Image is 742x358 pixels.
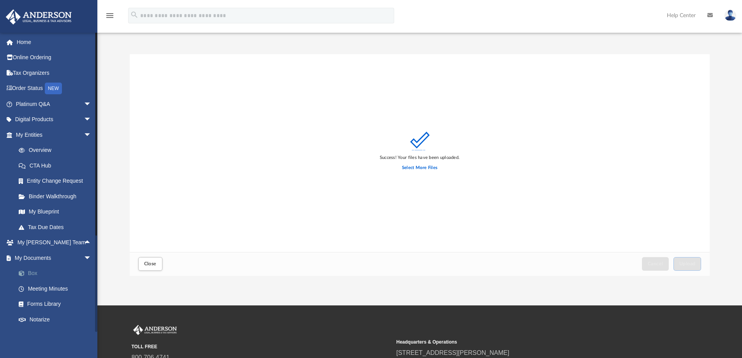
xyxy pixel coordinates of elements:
a: Binder Walkthrough [11,189,103,204]
div: Success! Your files have been uploaded. [380,154,460,161]
a: Platinum Q&Aarrow_drop_down [5,96,103,112]
img: Anderson Advisors Platinum Portal [4,9,74,25]
a: Notarize [11,312,103,327]
span: arrow_drop_down [84,127,99,143]
span: Upload [679,261,696,266]
span: Cancel [648,261,663,266]
span: Close [144,261,157,266]
button: Close [138,257,162,271]
a: Entity Change Request [11,173,103,189]
span: arrow_drop_up [84,235,99,251]
span: arrow_drop_down [84,250,99,266]
a: Tax Due Dates [11,219,103,235]
i: search [130,11,139,19]
i: menu [105,11,115,20]
small: TOLL FREE [132,343,391,350]
button: Upload [673,257,701,271]
span: arrow_drop_down [84,96,99,112]
button: Cancel [642,257,669,271]
small: Headquarters & Operations [397,339,656,346]
a: Forms Library [11,296,99,312]
a: Overview [11,143,103,158]
a: [STREET_ADDRESS][PERSON_NAME] [397,349,509,356]
span: arrow_drop_down [84,327,99,343]
a: My Blueprint [11,204,99,220]
a: My Entitiesarrow_drop_down [5,127,103,143]
a: CTA Hub [11,158,103,173]
a: Online Ordering [5,50,103,65]
a: Meeting Minutes [11,281,103,296]
img: User Pic [724,10,736,21]
a: Digital Productsarrow_drop_down [5,112,103,127]
a: menu [105,15,115,20]
a: Box [11,266,103,281]
a: Tax Organizers [5,65,103,81]
label: Select More Files [402,164,437,171]
a: Order StatusNEW [5,81,103,97]
a: Online Learningarrow_drop_down [5,327,99,343]
a: My [PERSON_NAME] Teamarrow_drop_up [5,235,99,250]
span: arrow_drop_down [84,112,99,128]
a: Home [5,34,103,50]
div: Upload [130,54,710,276]
a: My Documentsarrow_drop_down [5,250,103,266]
img: Anderson Advisors Platinum Portal [132,325,178,335]
div: NEW [45,83,62,94]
